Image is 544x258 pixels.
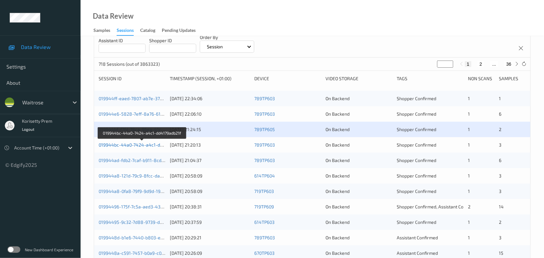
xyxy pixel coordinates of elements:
[170,157,250,164] div: [DATE] 21:04:37
[99,188,185,194] a: 019944a8-0fa8-79f9-9d9d-193261c19385
[468,96,470,101] span: 1
[93,13,133,19] div: Data Review
[499,235,502,240] span: 3
[93,27,110,35] div: Samples
[170,250,250,256] div: [DATE] 20:26:09
[254,235,275,240] a: 789TP603
[468,127,470,132] span: 1
[205,43,225,50] p: Session
[499,188,502,194] span: 3
[397,142,436,148] span: Shopper Confirmed
[325,142,392,148] div: On Backend
[468,204,471,209] span: 2
[170,204,250,210] div: [DATE] 20:38:31
[162,26,202,35] a: Pending Updates
[149,37,196,44] p: Shopper ID
[499,142,502,148] span: 3
[170,126,250,133] div: [DATE] 21:24:15
[499,127,502,132] span: 2
[117,27,134,36] div: Sessions
[254,204,274,209] a: 719TP609
[499,173,502,178] span: 3
[397,250,438,256] span: Assistant Confirmed
[499,75,526,82] div: Samples
[99,96,185,101] a: 019944ff-eaed-7807-ab7e-3714d3ca28e6
[93,26,117,35] a: Samples
[170,219,250,225] div: [DATE] 20:37:59
[99,235,189,240] a: 0199448d-b1e6-7440-b803-e4388b9feb81
[254,173,275,178] a: 614TP604
[397,96,436,101] span: Shopper Confirmed
[468,173,470,178] span: 1
[499,111,502,117] span: 6
[325,75,392,82] div: Video Storage
[499,250,504,256] span: 15
[254,219,275,225] a: 614TP603
[468,142,470,148] span: 1
[397,173,436,178] span: Shopper Confirmed
[254,96,275,101] a: 789TP603
[397,235,438,240] span: Assistant Confirmed
[325,157,392,164] div: On Backend
[499,219,502,225] span: 2
[325,95,392,102] div: On Backend
[170,173,250,179] div: [DATE] 20:58:09
[162,27,196,35] div: Pending Updates
[478,61,484,67] button: 2
[254,127,275,132] a: 789TP605
[325,250,392,256] div: On Backend
[397,158,436,163] span: Shopper Confirmed
[170,142,250,148] div: [DATE] 21:20:13
[117,26,140,36] a: Sessions
[499,204,504,209] span: 14
[99,173,184,178] a: 019944a8-121d-79c9-8fcc-da4bc77cb3f4
[325,111,392,117] div: On Backend
[468,219,470,225] span: 1
[468,250,470,256] span: 1
[325,234,392,241] div: On Backend
[254,111,275,117] a: 789TP603
[99,37,146,44] p: Assistant ID
[254,158,275,163] a: 789TP603
[468,111,470,117] span: 1
[397,127,436,132] span: Shopper Confirmed
[499,96,501,101] span: 1
[468,158,470,163] span: 1
[499,158,502,163] span: 6
[325,188,392,195] div: On Backend
[504,61,513,67] button: 36
[397,75,463,82] div: Tags
[397,219,436,225] span: Shopper Confirmed
[170,111,250,117] div: [DATE] 22:06:10
[397,188,436,194] span: Shopper Confirmed
[397,111,436,117] span: Shopper Confirmed
[468,188,470,194] span: 1
[325,126,392,133] div: On Backend
[254,75,321,82] div: Device
[468,235,470,240] span: 1
[170,234,250,241] div: [DATE] 20:29:21
[325,204,392,210] div: On Backend
[140,27,155,35] div: Catalog
[254,250,275,256] a: 670TP603
[170,188,250,195] div: [DATE] 20:58:09
[491,61,498,67] button: ...
[397,204,480,209] span: Shopper Confirmed, Assistant Confirmed
[170,95,250,102] div: [DATE] 22:34:06
[140,26,162,35] a: Catalog
[325,173,392,179] div: On Backend
[468,75,495,82] div: Non Scans
[99,204,184,209] a: 01994496-175f-7c5a-aed3-43897f764f41
[99,219,187,225] a: 01994495-9c32-7d88-9739-dd6afc369873
[99,61,160,67] p: 718 Sessions (out of 3863323)
[99,158,185,163] a: 019944ad-fdb2-7caf-b911-8cdd0a044947
[99,250,187,256] a: 0199448a-c591-7457-b0a9-c070a8c81bb2
[200,34,254,41] p: Order By
[99,111,185,117] a: 019944e6-5828-7eff-8a76-61372dea9b19
[254,188,274,194] a: 719TP603
[99,75,165,82] div: Session ID
[325,219,392,225] div: On Backend
[99,127,183,132] a: 019944bf-f7fd-78ca-96ea-41c9eae6e1fa
[170,75,250,82] div: Timestamp (Session, +01:00)
[465,61,471,67] button: 1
